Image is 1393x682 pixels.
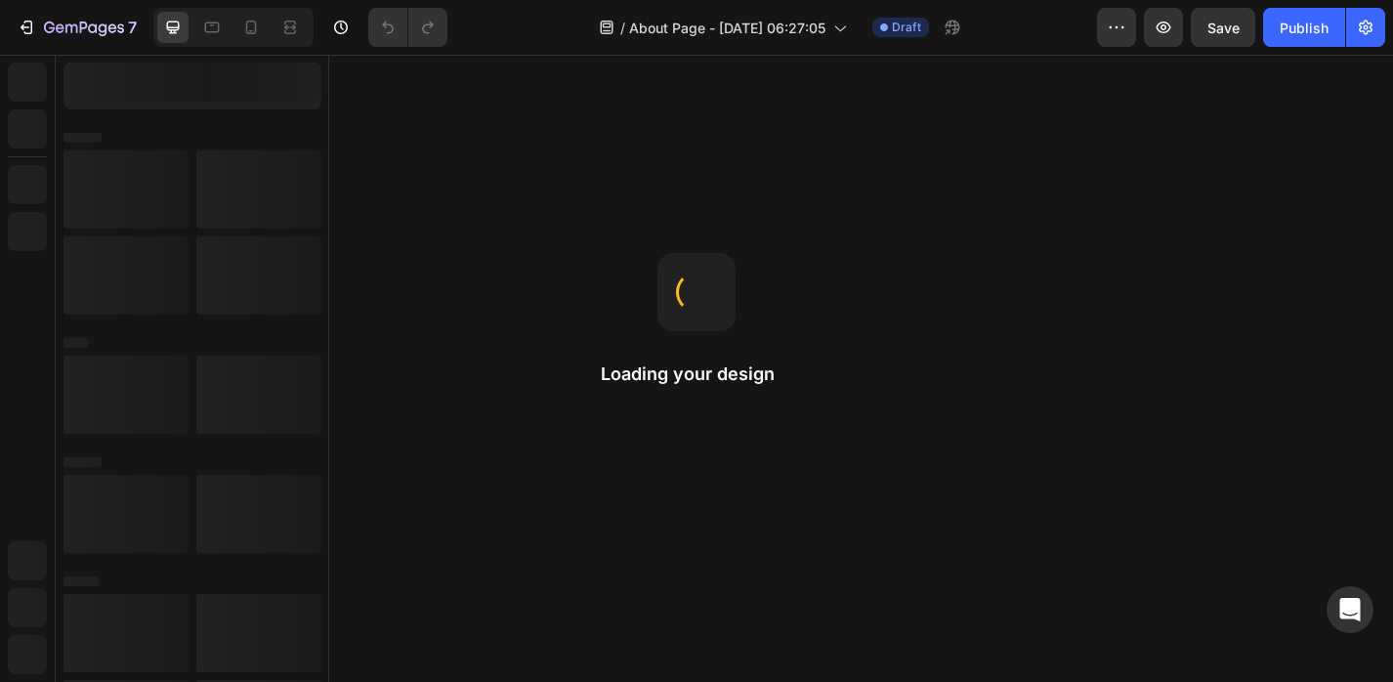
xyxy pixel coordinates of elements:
span: Draft [892,19,921,36]
span: Save [1207,20,1240,36]
div: Publish [1280,18,1329,38]
button: Publish [1263,8,1345,47]
span: / [620,18,625,38]
div: Open Intercom Messenger [1327,586,1373,633]
div: Undo/Redo [368,8,447,47]
h2: Loading your design [601,362,792,386]
button: Save [1191,8,1255,47]
span: About Page - [DATE] 06:27:05 [629,18,825,38]
button: 7 [8,8,146,47]
p: 7 [128,16,137,39]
